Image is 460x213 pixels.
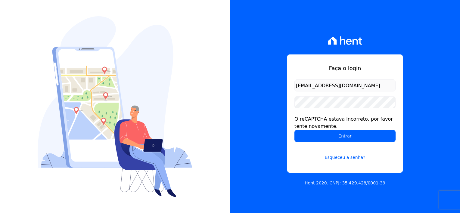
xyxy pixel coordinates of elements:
img: Login [38,16,192,197]
a: Esqueceu a senha? [294,147,396,161]
input: Email [294,79,396,91]
div: O reCAPTCHA estava incorreto, por favor tente novamente. [294,116,396,130]
input: Entrar [294,130,396,142]
h1: Faça o login [294,64,396,72]
p: Hent 2020. CNPJ: 35.429.428/0001-39 [305,180,385,186]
